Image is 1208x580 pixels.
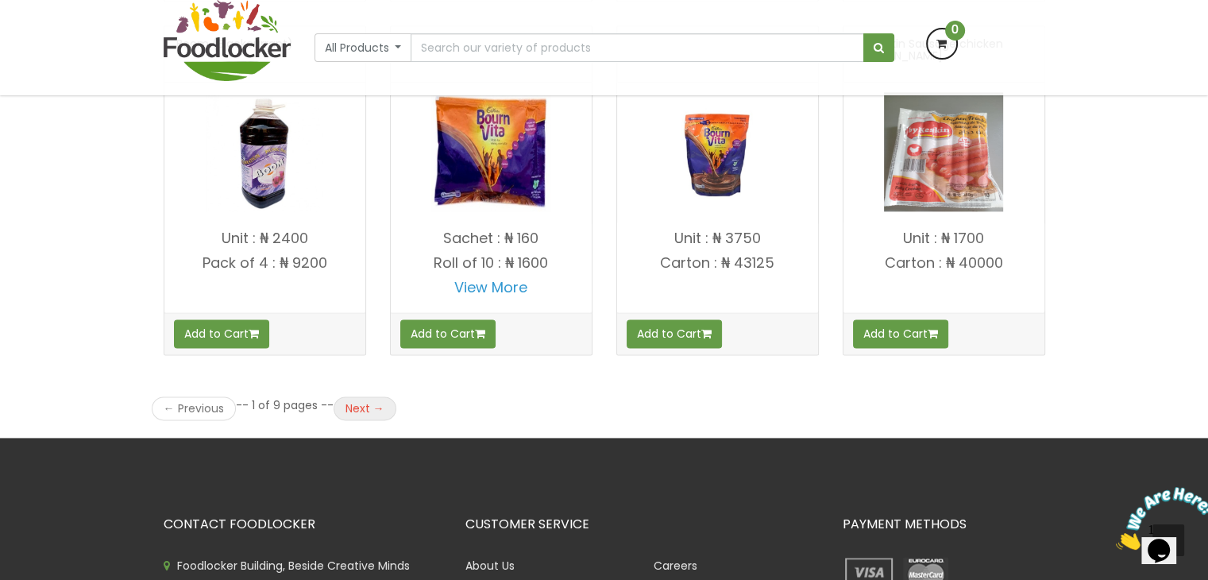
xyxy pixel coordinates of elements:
[391,255,592,271] p: Roll of 10 : ₦ 1600
[853,319,948,348] button: Add to Cart
[236,397,334,413] li: -- 1 of 9 pages --
[945,21,965,41] span: 0
[617,255,818,271] p: Carton : ₦ 43125
[249,328,259,339] i: Add to cart
[391,230,592,246] p: Sachet : ₦ 160
[617,230,818,246] p: Unit : ₦ 3750
[334,396,396,420] a: Next →
[6,6,13,20] span: 1
[843,230,1044,246] p: Unit : ₦ 1700
[701,328,712,339] i: Add to cart
[454,277,527,297] a: View More
[475,328,485,339] i: Add to cart
[654,558,697,574] a: Careers
[843,517,1045,532] h3: PAYMENT METHODS
[928,328,938,339] i: Add to cart
[164,230,365,246] p: Unit : ₦ 2400
[315,33,412,62] button: All Products
[465,517,819,532] h3: CUSTOMER SERVICE
[205,92,324,211] img: Boom (Blackcurrant)
[411,33,863,62] input: Search our variety of products
[6,6,105,69] img: Chat attention grabber
[431,92,550,211] img: Bournvita 20g
[164,255,365,271] p: Pack of 4 : ₦ 9200
[884,92,1003,211] img: By Keskin Sausage chicken franks
[400,319,496,348] button: Add to Cart
[465,558,515,574] a: About Us
[658,92,777,211] img: Bournvita 450g Refill
[627,319,722,348] button: Add to Cart
[843,255,1044,271] p: Carton : ₦ 40000
[174,319,269,348] button: Add to Cart
[164,517,442,532] h3: CONTACT FOODLOCKER
[1110,481,1208,556] iframe: chat widget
